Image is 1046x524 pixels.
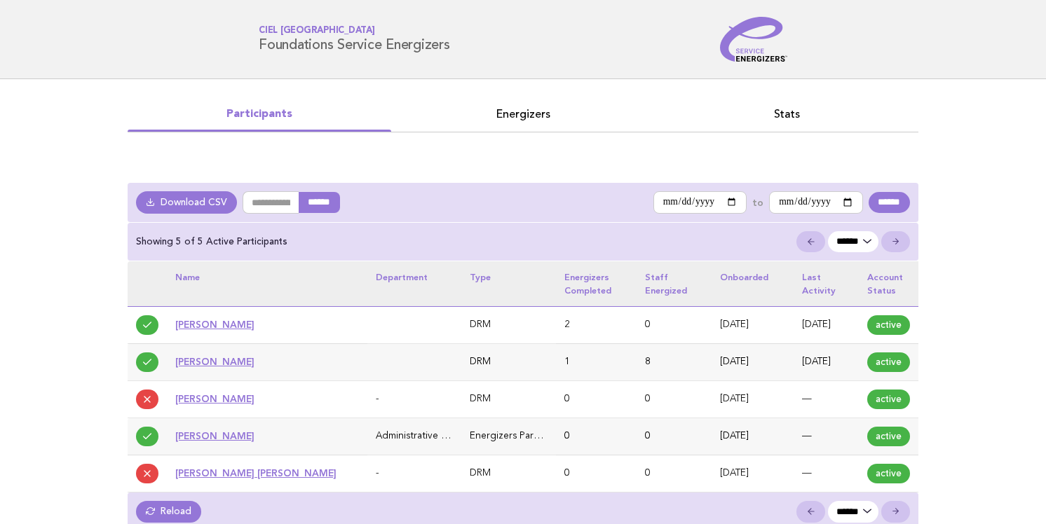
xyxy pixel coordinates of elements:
[867,427,910,446] span: active
[794,455,859,492] td: —
[752,196,763,209] label: to
[167,261,367,306] th: Name
[367,261,462,306] th: Department
[175,319,254,330] a: [PERSON_NAME]
[712,455,794,492] td: [DATE]
[175,393,254,404] a: [PERSON_NAME]
[712,261,794,306] th: Onboarded
[391,104,655,124] a: Energizers
[867,464,910,483] span: active
[556,306,637,343] td: 2
[794,343,859,380] td: [DATE]
[470,394,491,404] span: DRM
[461,261,556,306] th: Type
[556,418,637,455] td: 0
[637,306,712,343] td: 0
[712,380,794,418] td: [DATE]
[136,235,287,248] p: Showing 5 of 5 Active Participants
[556,261,637,306] th: Energizers completed
[175,430,254,441] a: [PERSON_NAME]
[859,261,918,306] th: Account status
[175,467,337,478] a: [PERSON_NAME] [PERSON_NAME]
[259,27,450,53] h1: Foundations Service Energizers
[637,455,712,492] td: 0
[556,380,637,418] td: 0
[712,418,794,455] td: [DATE]
[470,469,491,478] span: DRM
[867,315,910,335] span: active
[556,455,637,492] td: 0
[712,306,794,343] td: [DATE]
[259,27,450,36] span: Ciel [GEOGRAPHIC_DATA]
[376,469,379,478] span: -
[175,356,254,367] a: [PERSON_NAME]
[470,357,491,366] span: DRM
[637,343,712,380] td: 8
[637,418,712,455] td: 0
[720,17,787,62] img: Service Energizers
[470,320,491,329] span: DRM
[470,432,566,441] span: Energizers Participant
[556,343,637,380] td: 1
[128,104,391,124] a: Participants
[794,380,859,418] td: —
[712,343,794,380] td: [DATE]
[794,306,859,343] td: [DATE]
[867,389,910,409] span: active
[794,418,859,455] td: —
[376,394,379,404] span: -
[637,261,712,306] th: Staff energized
[136,191,237,214] a: Download CSV
[794,261,859,306] th: Last activity
[136,501,201,522] a: Reload
[867,352,910,372] span: active
[637,380,712,418] td: 0
[376,432,636,441] span: Administrative & General (Executive Office, HR, IT, Finance)
[655,104,918,124] a: Stats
